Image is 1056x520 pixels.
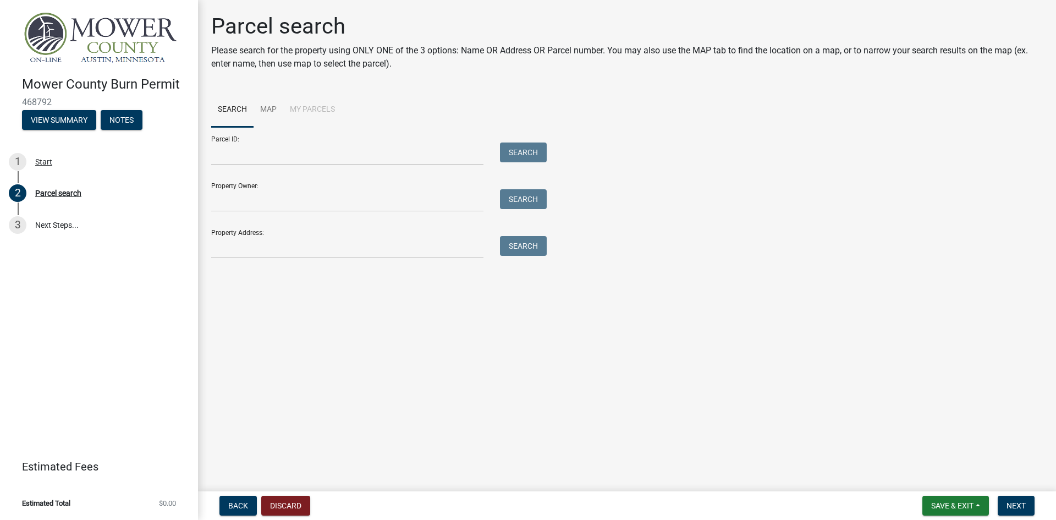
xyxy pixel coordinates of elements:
img: Mower County, Minnesota [22,12,180,65]
button: Discard [261,496,310,516]
span: Back [228,501,248,510]
button: Save & Exit [922,496,989,516]
wm-modal-confirm: Notes [101,116,142,125]
button: Next [998,496,1035,516]
span: Next [1007,501,1026,510]
div: 2 [9,184,26,202]
span: 468792 [22,97,176,107]
div: Start [35,158,52,166]
button: Notes [101,110,142,130]
div: 3 [9,216,26,234]
span: Save & Exit [931,501,974,510]
a: Estimated Fees [9,456,180,478]
button: Search [500,143,547,162]
span: Estimated Total [22,500,70,507]
p: Please search for the property using ONLY ONE of the 3 options: Name OR Address OR Parcel number.... [211,44,1043,70]
a: Search [211,92,254,128]
h1: Parcel search [211,13,1043,40]
button: Back [219,496,257,516]
a: Map [254,92,283,128]
div: 1 [9,153,26,171]
h4: Mower County Burn Permit [22,76,189,92]
button: Search [500,236,547,256]
button: View Summary [22,110,96,130]
button: Search [500,189,547,209]
div: Parcel search [35,189,81,197]
span: $0.00 [159,500,176,507]
wm-modal-confirm: Summary [22,116,96,125]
